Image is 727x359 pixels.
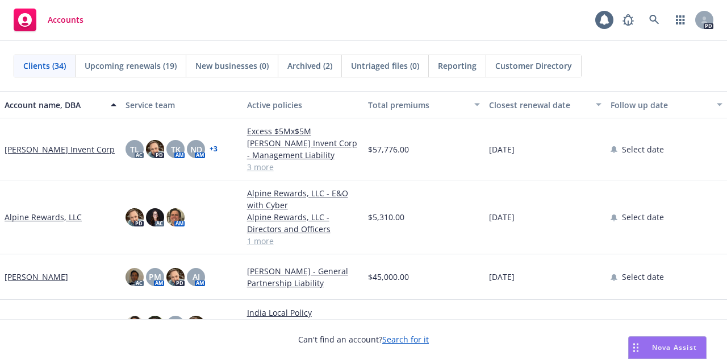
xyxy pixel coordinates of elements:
button: Follow up date [606,91,727,118]
span: Clients (34) [23,60,66,72]
a: [PERSON_NAME] [5,271,68,283]
button: Nova Assist [628,336,707,359]
img: photo [166,208,185,226]
span: Nova Assist [652,343,697,352]
div: Active policies [247,99,359,111]
div: Closest renewal date [489,99,588,111]
span: [DATE] [489,271,515,283]
span: Select date [622,143,664,155]
span: [DATE] [489,143,515,155]
button: Active policies [243,91,363,118]
a: Brazil Local Policy [247,319,359,331]
div: Service team [126,99,237,111]
span: Can't find an account? [298,333,429,345]
span: [DATE] [489,211,515,223]
a: Armada Systems, Inc. [5,319,86,331]
a: [PERSON_NAME] Invent Corp [5,143,115,155]
button: Closest renewal date [484,91,605,118]
a: [PERSON_NAME] - General Partnership Liability [247,265,359,289]
img: photo [187,316,205,334]
span: Customer Directory [495,60,572,72]
span: $5,310.00 [368,211,404,223]
a: Excess $5Mx$5M [247,125,359,137]
span: Select date [622,319,664,331]
span: PM [149,271,161,283]
a: Report a Bug [617,9,640,31]
span: TK [171,143,181,155]
div: Follow up date [611,99,710,111]
a: Accounts [9,4,88,36]
img: photo [126,268,144,286]
a: Alpine Rewards, LLC - E&O with Cyber [247,187,359,211]
span: [DATE] [489,319,515,331]
span: New businesses (0) [195,60,269,72]
span: Archived (2) [287,60,332,72]
span: $57,776.00 [368,143,409,155]
a: + 3 [210,146,218,152]
img: photo [126,316,144,334]
div: Drag to move [629,337,643,358]
span: AJ [193,271,200,283]
img: photo [146,208,164,226]
a: Search for it [382,334,429,345]
img: photo [166,268,185,286]
a: Search [643,9,666,31]
span: Untriaged files (0) [351,60,419,72]
img: photo [126,208,144,226]
span: Accounts [48,15,83,24]
span: Select date [622,271,664,283]
span: $45,000.00 [368,271,409,283]
a: Switch app [669,9,692,31]
button: Service team [121,91,242,118]
div: Total premiums [368,99,467,111]
div: Account name, DBA [5,99,104,111]
span: $176,863.53 [368,319,413,331]
span: Reporting [438,60,477,72]
a: 1 more [247,235,359,247]
img: photo [146,316,164,334]
a: India Local Policy [247,307,359,319]
button: Total premiums [363,91,484,118]
a: 3 more [247,161,359,173]
span: TL [130,143,139,155]
img: photo [146,140,164,158]
a: Alpine Rewards, LLC - Directors and Officers [247,211,359,235]
a: Alpine Rewards, LLC [5,211,82,223]
span: DL [170,319,181,331]
span: Select date [622,211,664,223]
span: ND [190,143,202,155]
span: Upcoming renewals (19) [85,60,177,72]
a: [PERSON_NAME] Invent Corp - Management Liability [247,137,359,161]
